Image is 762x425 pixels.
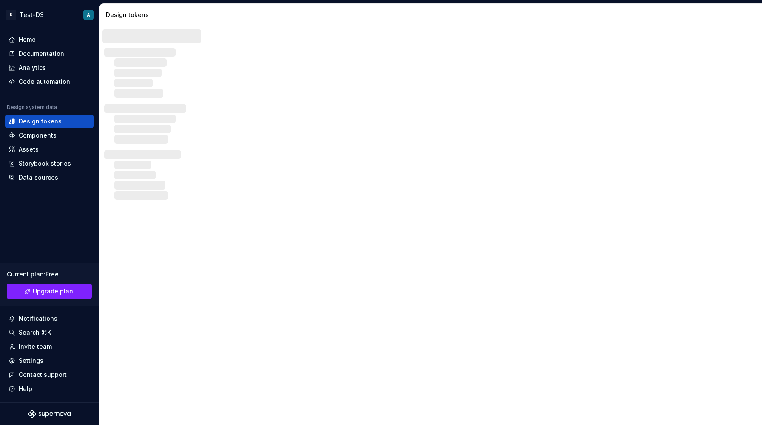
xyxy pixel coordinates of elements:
[5,143,94,156] a: Assets
[33,287,73,296] span: Upgrade plan
[5,382,94,396] button: Help
[5,47,94,60] a: Documentation
[5,354,94,368] a: Settings
[19,159,71,168] div: Storybook stories
[19,328,51,337] div: Search ⌘K
[5,129,94,142] a: Components
[5,312,94,325] button: Notifications
[87,11,90,18] div: A
[19,314,57,323] div: Notifications
[5,368,94,382] button: Contact support
[28,410,71,418] svg: Supernova Logo
[5,157,94,170] a: Storybook stories
[7,284,92,299] a: Upgrade plan
[19,356,43,365] div: Settings
[19,78,70,86] div: Code automation
[19,131,57,140] div: Components
[5,115,94,128] a: Design tokens
[19,385,32,393] div: Help
[19,342,52,351] div: Invite team
[7,270,92,279] div: Current plan : Free
[2,6,97,24] button: DTest-DSA
[6,10,16,20] div: D
[5,326,94,339] button: Search ⌘K
[19,145,39,154] div: Assets
[19,370,67,379] div: Contact support
[7,104,57,111] div: Design system data
[5,75,94,89] a: Code automation
[19,63,46,72] div: Analytics
[19,117,62,126] div: Design tokens
[106,11,202,19] div: Design tokens
[5,171,94,184] a: Data sources
[5,340,94,353] a: Invite team
[5,33,94,46] a: Home
[19,35,36,44] div: Home
[19,49,64,58] div: Documentation
[20,11,44,19] div: Test-DS
[5,61,94,75] a: Analytics
[19,173,58,182] div: Data sources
